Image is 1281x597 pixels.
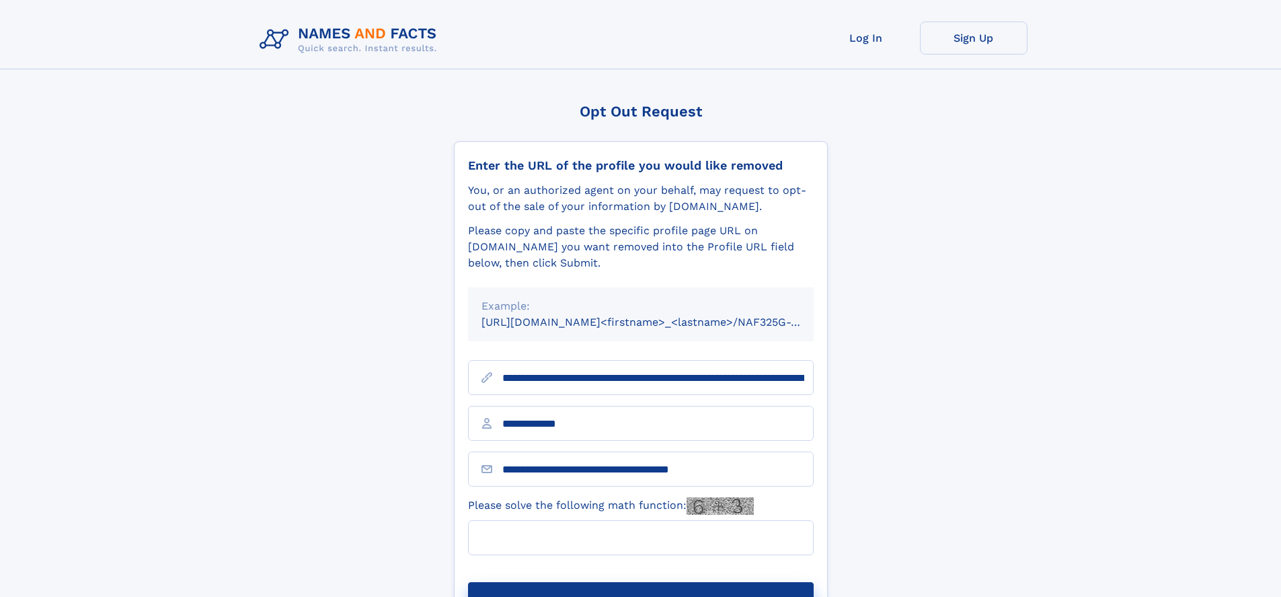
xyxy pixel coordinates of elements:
[468,182,814,215] div: You, or an authorized agent on your behalf, may request to opt-out of the sale of your informatio...
[468,158,814,173] div: Enter the URL of the profile you would like removed
[254,22,448,58] img: Logo Names and Facts
[812,22,920,55] a: Log In
[481,316,839,328] small: [URL][DOMAIN_NAME]<firstname>_<lastname>/NAF325G-xxxxxxxx
[468,223,814,271] div: Please copy and paste the specific profile page URL on [DOMAIN_NAME] you want removed into the Pr...
[468,497,754,515] label: Please solve the following math function:
[920,22,1027,55] a: Sign Up
[481,298,800,314] div: Example:
[454,103,828,120] div: Opt Out Request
